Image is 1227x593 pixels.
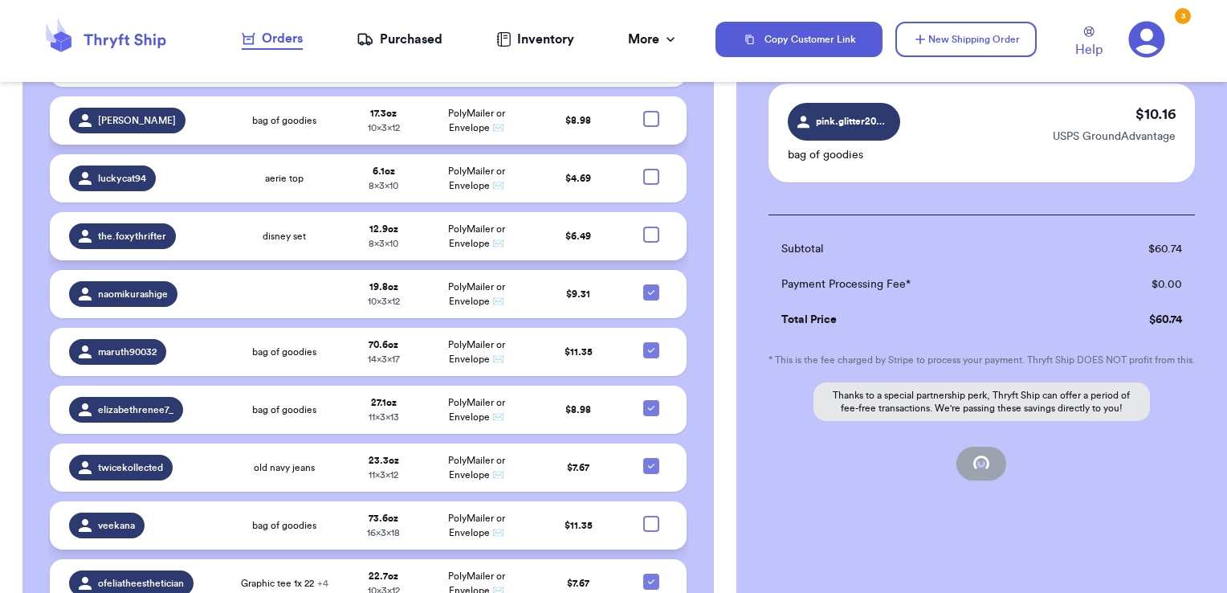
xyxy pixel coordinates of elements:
strong: 17.3 oz [370,108,397,118]
a: Inventory [496,30,574,49]
strong: 73.6 oz [369,513,398,523]
p: * This is the fee charged by Stripe to process your payment. Thryft Ship DOES NOT profit from this. [768,354,1195,366]
span: $ 7.67 [567,579,589,588]
strong: 12.9 oz [369,224,398,234]
span: bag of goodies [252,346,316,358]
span: PolyMailer or Envelope ✉️ [448,166,505,190]
td: Subtotal [768,231,1077,267]
span: luckycat94 [98,172,146,185]
strong: 23.3 oz [369,456,399,465]
strong: 27.1 oz [371,398,397,407]
span: $ 7.67 [567,463,589,472]
span: old navy jeans [254,461,315,474]
span: + 4 [317,579,328,588]
span: 14 x 3 x 17 [368,354,400,364]
span: $ 9.31 [566,289,590,299]
span: PolyMailer or Envelope ✉️ [448,456,505,480]
strong: 19.8 oz [369,282,398,292]
td: $ 60.74 [1077,302,1195,337]
button: New Shipping Order [895,22,1037,57]
span: 16 x 3 x 18 [367,528,400,538]
span: naomikurashige [98,288,168,301]
span: PolyMailer or Envelope ✉️ [448,282,505,306]
div: Orders [242,29,303,48]
span: 10 x 3 x 12 [368,123,400,133]
td: $ 60.74 [1077,231,1195,267]
a: Orders [242,29,303,50]
span: 11 x 3 x 12 [369,470,398,480]
span: Help [1075,40,1103,59]
a: 3 [1128,21,1165,58]
span: veekana [98,519,135,532]
strong: 70.6 oz [369,340,398,350]
span: bag of goodies [252,519,316,532]
td: Total Price [768,302,1077,337]
span: $ 6.49 [565,231,591,241]
span: $ 11.35 [565,521,593,530]
div: 3 [1175,8,1191,24]
span: 11 x 3 x 13 [369,412,399,422]
span: bag of goodies [252,114,316,127]
span: aerie top [265,172,304,185]
span: PolyMailer or Envelope ✉️ [448,513,505,538]
span: PolyMailer or Envelope ✉️ [448,340,505,364]
span: [PERSON_NAME] [98,114,176,127]
button: Copy Customer Link [715,22,883,57]
span: maruth90032 [98,346,157,358]
a: Help [1075,27,1103,59]
div: More [628,30,679,49]
span: $ 11.35 [565,347,593,357]
span: ofeliatheesthetician [98,577,184,590]
span: the.foxythrifter [98,230,166,243]
span: twicekollected [98,461,163,474]
span: $ 4.69 [565,174,591,183]
a: Purchased [357,30,442,49]
span: 8 x 3 x 10 [369,181,398,190]
span: disney set [263,230,306,243]
strong: 6.1 oz [373,166,395,176]
span: $ 8.98 [565,405,591,415]
span: 8 x 3 x 10 [369,239,398,248]
span: Graphic tee 1x 22 [241,577,328,590]
td: $ 0.00 [1077,267,1195,302]
span: PolyMailer or Envelope ✉️ [448,224,505,248]
span: $ 8.98 [565,116,591,125]
span: elizabethrenee7_ [98,403,173,416]
span: 10 x 3 x 12 [368,296,400,306]
td: Payment Processing Fee* [768,267,1077,302]
span: bag of goodies [252,403,316,416]
p: Thanks to a special partnership perk, Thryft Ship can offer a period of fee-free transactions. We... [813,382,1150,421]
p: USPS GroundAdvantage [1053,129,1176,145]
strong: 22.7 oz [369,571,398,581]
span: PolyMailer or Envelope ✉️ [448,108,505,133]
p: $ 10.16 [1135,103,1176,125]
span: pink.glitter2023 [816,114,886,129]
span: PolyMailer or Envelope ✉️ [448,398,505,422]
p: bag of goodies [788,147,900,163]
